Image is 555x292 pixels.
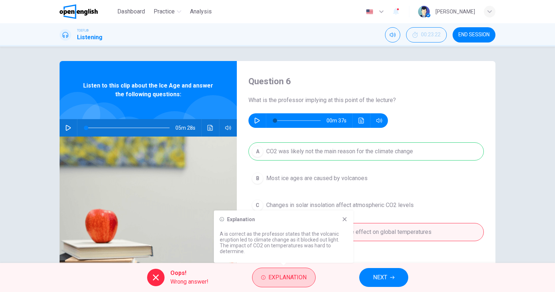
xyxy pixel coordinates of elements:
[436,7,475,16] div: [PERSON_NAME]
[83,81,213,99] span: Listen to this clip about the Ice Age and answer the following questions:
[227,216,255,222] h6: Explanation
[175,119,201,137] span: 05m 28s
[356,113,367,128] button: Click to see the audio transcription
[117,7,145,16] span: Dashboard
[406,27,447,42] div: Hide
[327,113,352,128] span: 00m 37s
[365,9,374,15] img: en
[248,76,484,87] h4: Question 6
[220,231,348,254] p: A is correct as the professor states that the volcanic eruption led to climate change as it block...
[385,27,400,42] div: Mute
[421,32,441,38] span: 00:23:22
[60,4,98,19] img: OpenEnglish logo
[77,28,89,33] span: TOEFL®
[418,6,430,17] img: Profile picture
[154,7,175,16] span: Practice
[77,33,102,42] h1: Listening
[204,119,216,137] button: Click to see the audio transcription
[190,7,212,16] span: Analysis
[458,32,490,38] span: END SESSION
[248,96,484,105] span: What is the professor implying at this point of the lecture?
[170,269,208,277] span: Oops!
[268,272,307,283] span: Explanation
[373,272,387,283] span: NEXT
[170,277,208,286] span: Wrong answer!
